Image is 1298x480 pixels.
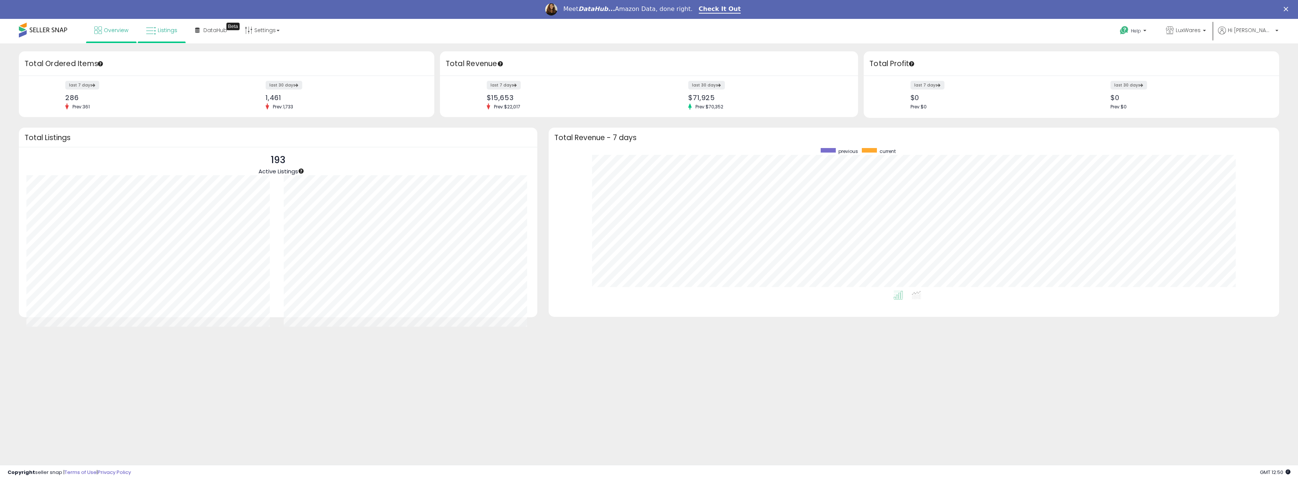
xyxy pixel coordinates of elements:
[258,153,298,167] p: 193
[158,26,177,34] span: Listings
[563,5,693,13] div: Meet Amazon Data, done right.
[258,167,298,175] span: Active Listings
[1110,94,1266,102] div: $0
[239,19,285,42] a: Settings
[446,59,852,69] h3: Total Revenue
[699,5,741,14] a: Check It Out
[1284,7,1291,11] div: Close
[25,135,532,140] h3: Total Listings
[1160,19,1212,43] a: LuxWares
[554,135,1273,140] h3: Total Revenue - 7 days
[838,148,858,154] span: previous
[692,103,727,110] span: Prev: $70,352
[545,3,557,15] img: Profile image for Georgie
[226,23,240,30] div: Tooltip anchor
[266,81,302,90] label: last 30 days
[490,103,524,110] span: Prev: $22,017
[869,59,1273,69] h3: Total Profit
[97,60,104,67] div: Tooltip anchor
[1228,26,1273,34] span: Hi [PERSON_NAME]
[25,59,429,69] h3: Total Ordered Items
[1120,26,1129,35] i: Get Help
[688,94,845,102] div: $71,925
[497,60,504,67] div: Tooltip anchor
[688,81,725,90] label: last 30 days
[69,103,94,110] span: Prev: 361
[578,5,615,12] i: DataHub...
[89,19,134,42] a: Overview
[140,19,183,42] a: Listings
[908,60,915,67] div: Tooltip anchor
[1110,81,1147,90] label: last 30 days
[1218,26,1278,43] a: Hi [PERSON_NAME]
[1110,103,1127,110] span: Prev: $0
[65,81,99,90] label: last 7 days
[104,26,128,34] span: Overview
[203,26,227,34] span: DataHub
[266,94,421,102] div: 1,461
[910,81,944,90] label: last 7 days
[910,103,927,110] span: Prev: $0
[880,148,896,154] span: current
[487,81,521,90] label: last 7 days
[1114,20,1154,43] a: Help
[298,168,305,174] div: Tooltip anchor
[1176,26,1201,34] span: LuxWares
[189,19,233,42] a: DataHub
[487,94,643,102] div: $15,653
[1131,28,1141,34] span: Help
[269,103,297,110] span: Prev: 1,733
[65,94,221,102] div: 286
[910,94,1066,102] div: $0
